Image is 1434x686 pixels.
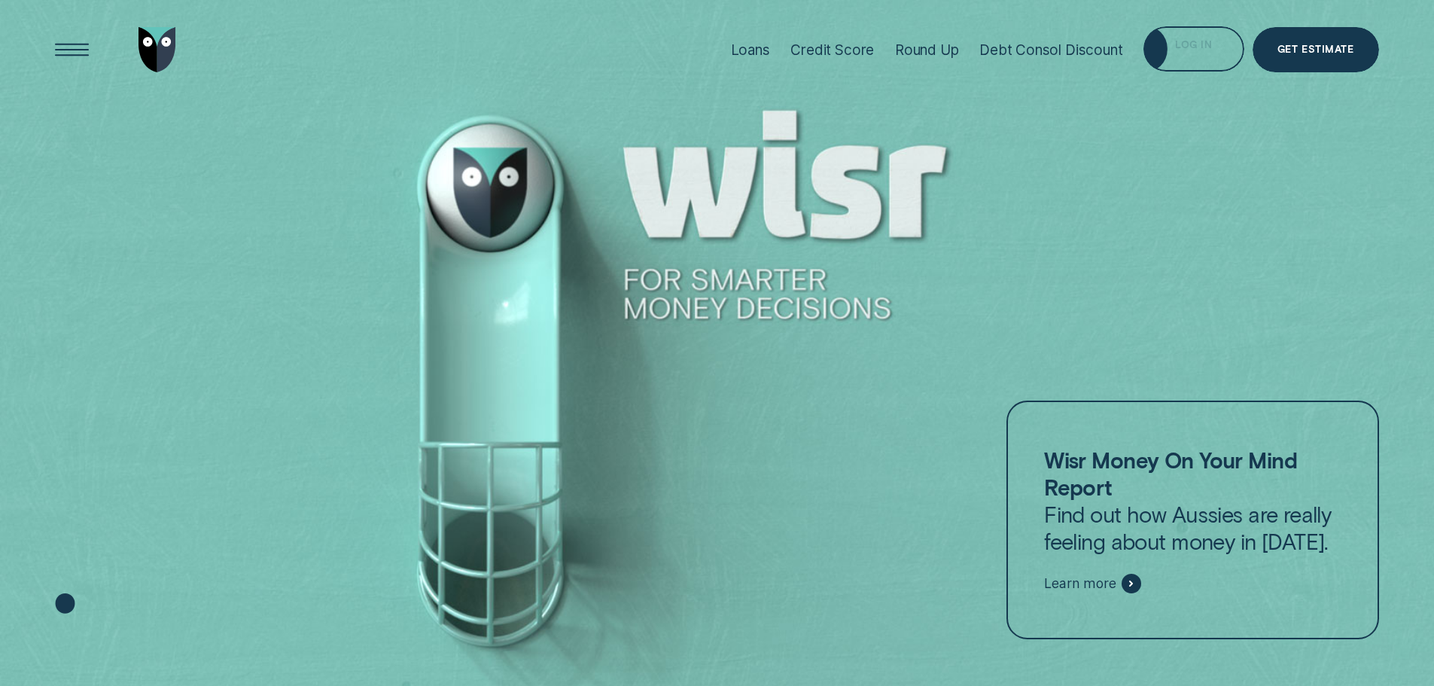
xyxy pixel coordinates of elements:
strong: Wisr Money On Your Mind Report [1044,447,1297,500]
a: Get Estimate [1253,27,1379,72]
div: Round Up [895,41,959,59]
div: Credit Score [790,41,874,59]
div: Loans [731,41,770,59]
span: Learn more [1044,575,1116,592]
button: Open Menu [50,27,95,72]
a: Wisr Money On Your Mind ReportFind out how Aussies are really feeling about money in [DATE].Learn... [1006,401,1378,640]
p: Find out how Aussies are really feeling about money in [DATE]. [1044,447,1341,555]
img: Wisr [139,27,176,72]
button: Log in [1143,26,1244,72]
div: Debt Consol Discount [979,41,1122,59]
